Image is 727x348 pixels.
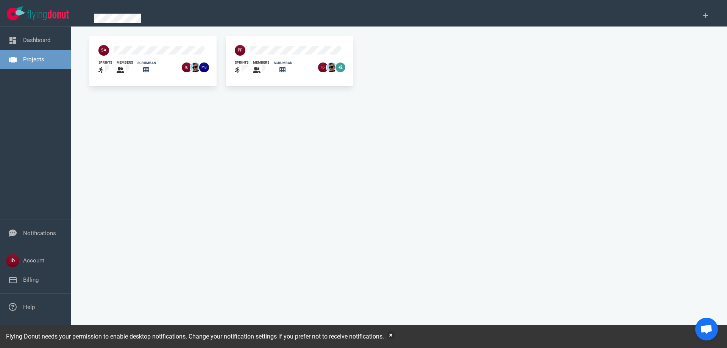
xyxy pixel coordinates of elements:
[98,45,109,56] img: 40
[186,333,384,340] span: . Change your if you prefer not to receive notifications.
[23,257,44,264] a: Account
[27,10,69,20] img: Flying Donut text logo
[235,45,245,56] img: 40
[199,62,209,72] img: 26
[274,61,292,66] div: scrumban
[117,60,133,75] a: members
[137,61,156,66] div: scrumban
[182,62,192,72] img: 26
[23,304,35,311] a: Help
[253,60,269,75] a: members
[23,276,39,283] a: Billing
[190,62,200,72] img: 26
[235,60,248,75] a: sprints
[695,318,718,340] div: Open de chat
[98,60,112,75] a: sprints
[23,56,44,63] a: Projects
[318,62,328,72] img: 26
[23,37,50,44] a: Dashboard
[327,62,337,72] img: 26
[98,60,112,65] div: sprints
[235,60,248,65] div: sprints
[224,333,277,340] a: notification settings
[23,230,56,237] a: Notifications
[117,60,133,65] div: members
[110,333,186,340] a: enable desktop notifications
[6,333,186,340] span: Flying Donut needs your permission to
[253,60,269,65] div: members
[339,65,342,69] text: +2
